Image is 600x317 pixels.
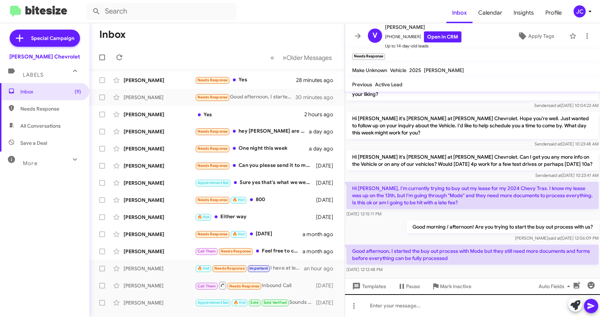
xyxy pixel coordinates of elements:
div: [PERSON_NAME] [124,77,195,84]
span: Previous [352,81,372,88]
div: a month ago [302,231,339,238]
a: Open in CRM [424,31,461,42]
div: [DATE] [315,196,339,204]
p: Hi [PERSON_NAME] it's [PERSON_NAME] at [PERSON_NAME] Chevrolet. Can I get you any more info on th... [346,150,599,170]
div: [DATE] [315,299,339,306]
span: « [270,53,274,62]
span: Needs Response [229,284,260,288]
span: Make Unknown [352,67,387,73]
span: 🔥 Hot [234,300,246,305]
span: [PERSON_NAME] [385,23,461,31]
span: Sold Verified [264,300,287,305]
div: [PERSON_NAME] [124,128,195,135]
div: Can you please send it to me let me take a look thank you [195,162,315,170]
span: 🔥 Hot [232,198,245,202]
span: Special Campaign [31,35,74,42]
div: JC [574,5,586,17]
nav: Page navigation example [266,50,336,65]
span: Appointment Set [197,300,229,305]
span: 🔥 Hot [197,266,210,271]
span: Needs Response [214,266,245,271]
span: Active Lead [375,81,402,88]
span: Needs Response [221,249,251,254]
button: Apply Tags [505,30,566,42]
span: All Conversations [20,122,61,129]
div: [PERSON_NAME] [124,214,195,221]
span: Mark Inactive [440,280,471,293]
span: 🔥 Hot [232,232,245,236]
h1: Inbox [99,29,126,40]
span: Important [249,266,268,271]
button: Templates [345,280,392,293]
span: Needs Response [197,198,228,202]
span: V [372,30,377,41]
span: Save a Deal [20,139,47,147]
div: Yes [195,76,296,84]
span: [PHONE_NUMBER] [385,31,461,42]
div: [DATE] [315,282,339,289]
a: Profile [540,2,567,23]
p: Hi [PERSON_NAME] it's [PERSON_NAME] at [PERSON_NAME] Chevrolet. Hope you're well. Just wanted to ... [346,112,599,139]
span: [DATE] 12:12:48 PM [346,267,382,272]
span: [PERSON_NAME] [DATE] 12:06:09 PM [515,235,599,241]
div: [PERSON_NAME] [124,94,195,101]
div: 30 minutes ago [296,94,339,101]
span: More [23,160,37,167]
span: Vehicle [390,67,406,73]
button: Pause [392,280,426,293]
div: Feel free to call me if you'd like I don't have time to come into the dealership [195,247,302,255]
div: [DATE] [315,214,339,221]
a: Insights [508,2,540,23]
span: 🔥 Hot [197,215,210,219]
div: [PERSON_NAME] [124,231,195,238]
div: [PERSON_NAME] [124,282,195,289]
input: Search [86,3,236,20]
button: Auto Fields [533,280,579,293]
span: Needs Response [197,129,228,134]
span: Appointment Set [197,180,229,185]
span: said at [549,173,562,178]
span: (9) [75,88,81,95]
div: [PERSON_NAME] [124,299,195,306]
span: Needs Response [197,146,228,151]
a: Inbox [446,2,472,23]
div: [PERSON_NAME] [124,248,195,255]
a: Special Campaign [10,30,80,47]
div: [PERSON_NAME] [124,145,195,152]
div: [DATE] [195,230,302,238]
div: One night this week [195,144,309,153]
span: Sender [DATE] 10:04:23 AM [534,103,599,108]
span: said at [549,141,561,147]
span: » [282,53,286,62]
div: 2 hours ago [304,111,339,118]
p: Good afternoon, I started the buy out process with Mode but they still need more documents and fo... [346,245,599,265]
span: 2025 [409,67,421,73]
div: a month ago [302,248,339,255]
div: 800 [195,196,315,204]
div: Sounds great, I'll mark you down for [DATE] around [DATE]. Have a great weekend! [195,298,315,307]
a: Calendar [472,2,508,23]
span: Needs Response [197,78,228,82]
div: [PERSON_NAME] [124,179,195,186]
span: Sender [DATE] 10:23:41 AM [535,173,599,178]
div: Sure yes that's what we were trying to do. I don't think a 2026 would be in our budget maybe a 20... [195,179,315,187]
div: a day ago [309,145,339,152]
button: JC [567,5,592,17]
span: Needs Response [197,163,228,168]
span: Templates [351,280,386,293]
button: Mark Inactive [426,280,477,293]
div: hey [PERSON_NAME] are you available [DATE] for me to stop in to take a look at the transit van or... [195,127,309,136]
span: Older Messages [286,54,332,62]
div: 28 minutes ago [296,77,339,84]
span: Pause [406,280,420,293]
div: [PERSON_NAME] [124,111,195,118]
div: Either way [195,213,315,221]
div: I have at least hunda 2025 a Costco executive [195,264,304,272]
span: Auto Fields [539,280,573,293]
div: [PERSON_NAME] [124,265,195,272]
small: Needs Response [352,53,385,60]
span: Up to 14-day-old leads [385,42,461,50]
